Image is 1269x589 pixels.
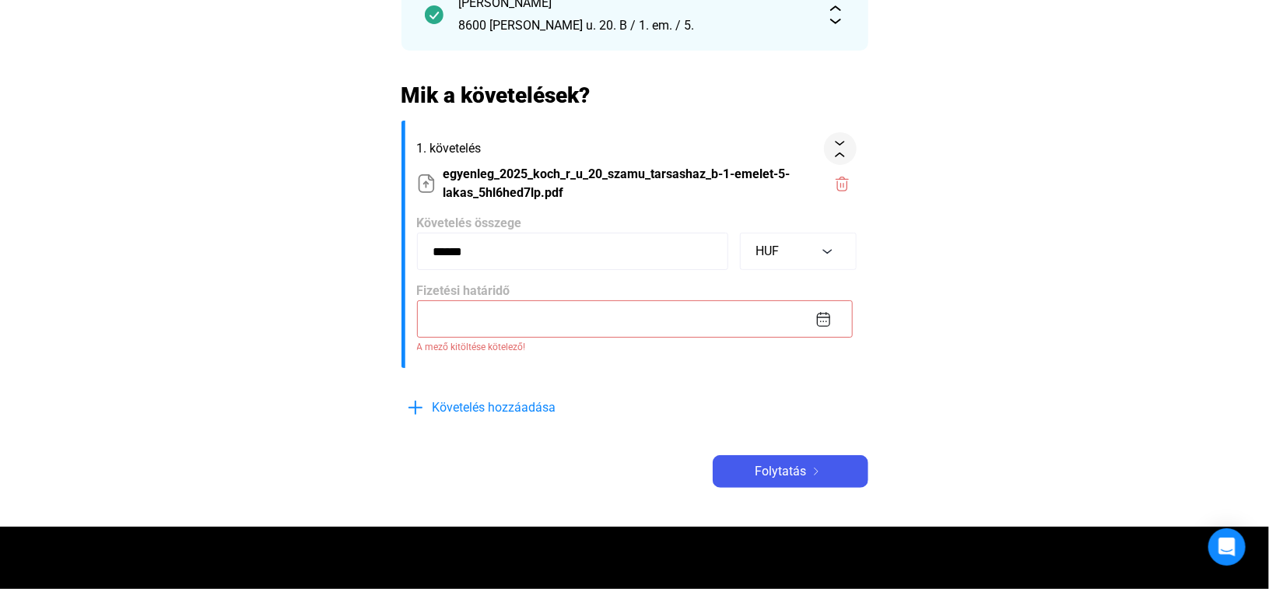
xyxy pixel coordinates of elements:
[443,165,828,202] span: egyenleg_2025_koch_r_u_20_szamu_tarsashaz_b-1-emelet-5-lakas_5hl6hed7lp.pdf
[425,5,443,24] img: checkmark-darker-green-circle
[417,338,857,356] span: A mező kitöltése kötelező!
[417,174,436,193] img: upload-paper
[755,462,807,481] span: Folytatás
[417,283,510,298] span: Fizetési határidő
[832,141,848,157] img: collapse
[740,233,857,270] button: HUF
[824,132,857,165] button: collapse
[1208,528,1246,566] div: Open Intercom Messenger
[433,398,556,417] span: Követelés hozzáadása
[401,82,868,109] h2: Mik a követelések?
[406,398,425,417] img: plus-blue
[417,216,522,230] span: Követelés összege
[417,139,818,158] span: 1. követelés
[459,16,811,35] div: 8600 [PERSON_NAME] u. 20. B / 1. em. / 5.
[826,5,845,24] img: expand
[401,391,635,424] button: plus-blueKövetelés hozzáadása
[713,455,868,488] button: Folytatásarrow-right-white
[756,244,780,258] span: HUF
[828,167,857,200] button: trash-red
[807,468,826,475] img: arrow-right-white
[834,176,850,192] img: trash-red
